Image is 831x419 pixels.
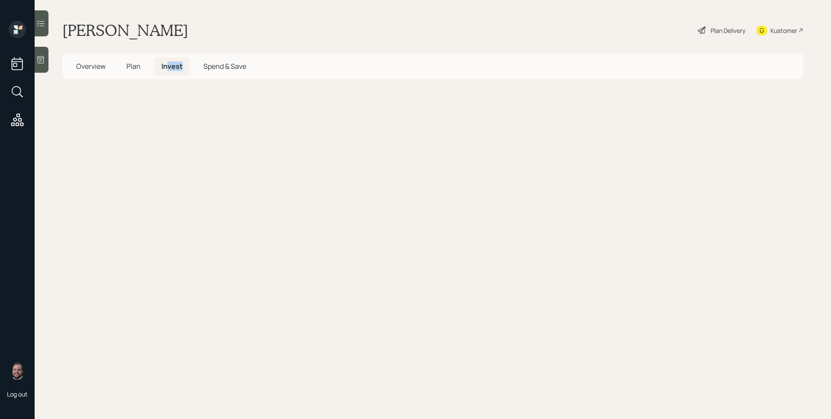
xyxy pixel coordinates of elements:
[9,362,26,380] img: james-distasi-headshot.png
[161,61,183,71] span: Invest
[711,26,745,35] div: Plan Delivery
[62,21,188,40] h1: [PERSON_NAME]
[770,26,797,35] div: Kustomer
[126,61,141,71] span: Plan
[76,61,106,71] span: Overview
[203,61,246,71] span: Spend & Save
[7,390,28,398] div: Log out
